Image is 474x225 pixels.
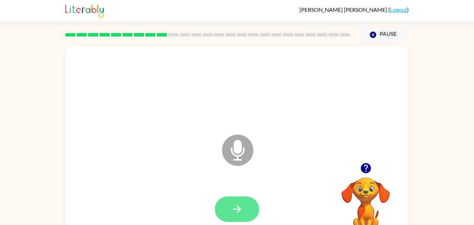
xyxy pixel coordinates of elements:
img: Literably [65,3,104,18]
button: Pause [358,27,409,43]
div: ( ) [299,6,409,13]
span: [PERSON_NAME] [PERSON_NAME] [299,6,388,13]
a: Logout [390,6,407,13]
